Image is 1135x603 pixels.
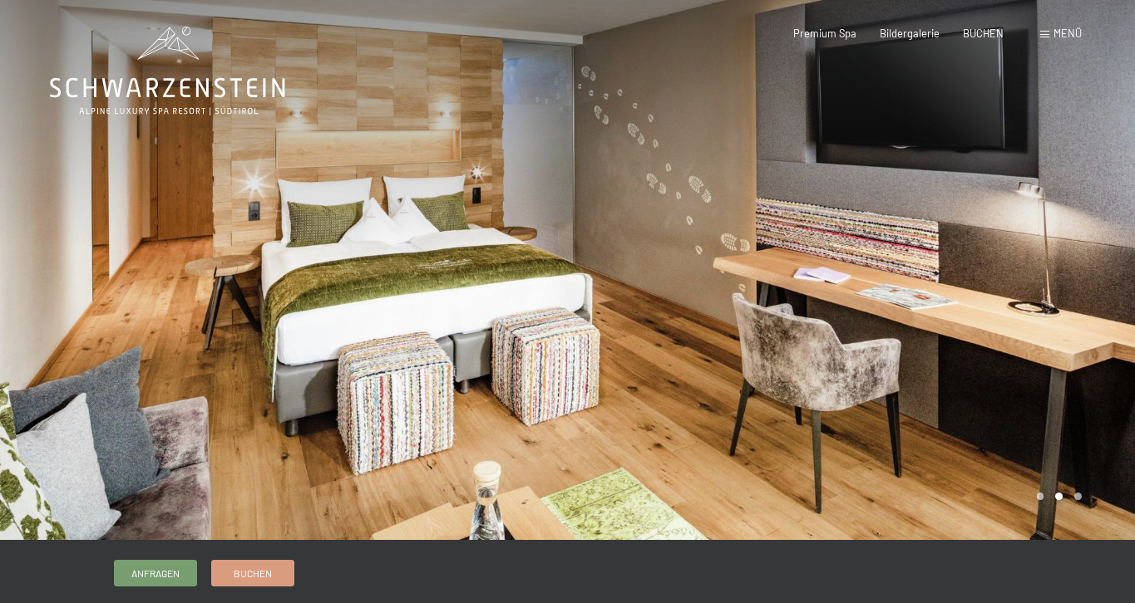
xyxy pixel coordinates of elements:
[880,27,940,40] a: Bildergalerie
[234,566,272,581] span: Buchen
[793,27,856,40] a: Premium Spa
[115,561,196,586] a: Anfragen
[131,566,180,581] span: Anfragen
[1054,27,1082,40] span: Menü
[212,561,294,586] a: Buchen
[963,27,1004,40] a: BUCHEN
